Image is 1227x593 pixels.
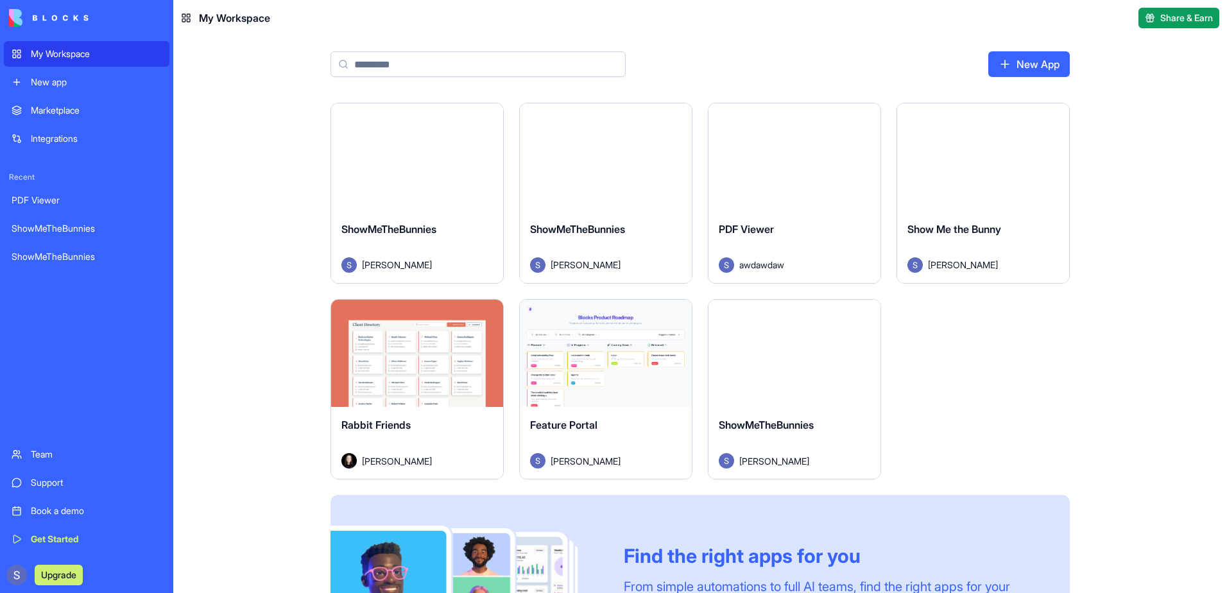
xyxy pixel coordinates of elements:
[31,76,162,89] div: New app
[708,299,881,480] a: ShowMeTheBunniesAvatar[PERSON_NAME]
[35,568,83,581] a: Upgrade
[4,41,169,67] a: My Workspace
[551,258,621,271] span: [PERSON_NAME]
[719,257,734,273] img: Avatar
[362,454,432,468] span: [PERSON_NAME]
[907,223,1001,236] span: Show Me the Bunny
[330,299,504,480] a: Rabbit FriendsAvatar[PERSON_NAME]
[31,104,162,117] div: Marketplace
[530,223,625,236] span: ShowMeTheBunnies
[928,258,998,271] span: [PERSON_NAME]
[341,453,357,468] img: Avatar
[12,222,162,235] div: ShowMeTheBunnies
[31,533,162,546] div: Get Started
[4,244,169,270] a: ShowMeTheBunnies
[341,418,411,431] span: Rabbit Friends
[362,258,432,271] span: [PERSON_NAME]
[530,257,545,273] img: Avatar
[31,476,162,489] div: Support
[4,69,169,95] a: New app
[719,453,734,468] img: Avatar
[719,418,814,431] span: ShowMeTheBunnies
[4,470,169,495] a: Support
[31,504,162,517] div: Book a demo
[708,103,881,284] a: PDF ViewerAvatarawdawdaw
[4,442,169,467] a: Team
[330,103,504,284] a: ShowMeTheBunniesAvatar[PERSON_NAME]
[341,257,357,273] img: Avatar
[4,216,169,241] a: ShowMeTheBunnies
[4,498,169,524] a: Book a demo
[551,454,621,468] span: [PERSON_NAME]
[4,187,169,213] a: PDF Viewer
[9,9,89,27] img: logo
[624,544,1039,567] div: Find the right apps for you
[4,526,169,552] a: Get Started
[530,453,545,468] img: Avatar
[31,132,162,145] div: Integrations
[519,299,692,480] a: Feature PortalAvatar[PERSON_NAME]
[4,98,169,123] a: Marketplace
[12,250,162,263] div: ShowMeTheBunnies
[719,223,774,236] span: PDF Viewer
[31,47,162,60] div: My Workspace
[897,103,1070,284] a: Show Me the BunnyAvatar[PERSON_NAME]
[519,103,692,284] a: ShowMeTheBunniesAvatar[PERSON_NAME]
[4,126,169,151] a: Integrations
[530,418,597,431] span: Feature Portal
[6,565,27,585] img: ACg8ocJg4p_dPqjhSL03u1SIVTGQdpy5AIiJU7nt3TQW-L-gyDNKzg=s96-c
[4,172,169,182] span: Recent
[739,258,784,271] span: awdawdaw
[907,257,923,273] img: Avatar
[12,194,162,207] div: PDF Viewer
[199,10,270,26] span: My Workspace
[1138,8,1219,28] button: Share & Earn
[739,454,809,468] span: [PERSON_NAME]
[988,51,1070,77] a: New App
[31,448,162,461] div: Team
[35,565,83,585] button: Upgrade
[1160,12,1213,24] span: Share & Earn
[341,223,436,236] span: ShowMeTheBunnies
